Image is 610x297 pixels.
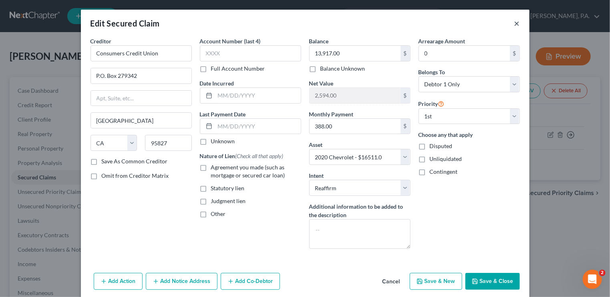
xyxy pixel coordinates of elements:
div: $ [401,119,410,134]
input: 0.00 [419,46,510,61]
div: Edit Secured Claim [91,18,160,29]
label: Date Incurred [200,79,234,87]
input: MM/DD/YYYY [215,88,301,103]
label: Full Account Number [211,65,265,73]
label: Nature of Lien [200,152,284,160]
span: Statutory lien [211,185,245,191]
input: MM/DD/YYYY [215,119,301,134]
label: Balance Unknown [320,65,365,73]
label: Last Payment Date [200,110,246,118]
label: Balance [309,37,329,45]
input: 0.00 [310,46,401,61]
button: Add Co-Debtor [221,273,280,290]
span: Unliquidated [430,155,462,162]
span: Belongs To [419,69,445,75]
input: 0.00 [310,119,401,134]
span: Creditor [91,38,112,45]
label: Account Number (last 4) [200,37,261,45]
span: Other [211,210,226,217]
div: $ [401,46,410,61]
input: Apt, Suite, etc... [91,91,191,106]
span: Agreement you made (such as mortgage or secured car loan) [211,164,285,179]
span: (Check all that apply) [236,153,284,159]
input: Enter address... [91,68,191,83]
button: Save & Close [465,273,520,290]
button: Cancel [376,274,407,290]
div: $ [510,46,519,61]
input: 0.00 [310,88,401,103]
div: $ [401,88,410,103]
label: Additional information to be added to the description [309,202,411,219]
label: Intent [309,171,324,180]
button: Save & New [410,273,462,290]
button: Add Notice Address [146,273,217,290]
button: × [514,18,520,28]
label: Unknown [211,137,235,145]
span: 2 [599,270,606,276]
input: Enter city... [91,113,191,128]
span: Asset [309,141,323,148]
label: Choose any that apply [419,130,520,139]
input: XXXX [200,45,301,61]
label: Save As Common Creditor [102,157,168,165]
span: Disputed [430,142,453,149]
span: Omit from Creditor Matrix [102,172,169,179]
iframe: Intercom live chat [583,270,602,289]
span: Contingent [430,168,458,175]
span: Judgment lien [211,197,246,204]
label: Arrearage Amount [419,37,465,45]
label: Monthly Payment [309,110,354,118]
input: Enter zip... [145,135,192,151]
button: Add Action [94,273,143,290]
label: Priority [419,99,445,108]
input: Search creditor by name... [91,45,192,61]
label: Net Value [309,79,334,87]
